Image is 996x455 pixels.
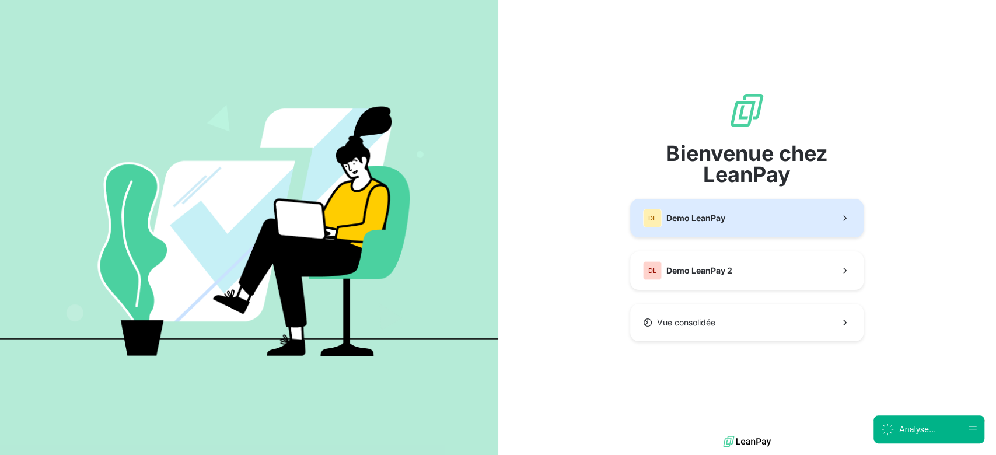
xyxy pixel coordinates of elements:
[643,261,662,280] div: DL
[666,265,732,276] span: Demo LeanPay 2
[630,143,864,185] span: Bienvenue chez LeanPay
[630,304,864,341] button: Vue consolidée
[657,317,715,328] span: Vue consolidée
[666,212,725,224] span: Demo LeanPay
[643,209,662,228] div: DL
[728,92,766,129] img: logo sigle
[630,199,864,237] button: DLDemo LeanPay
[630,251,864,290] button: DLDemo LeanPay 2
[723,433,771,450] img: logo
